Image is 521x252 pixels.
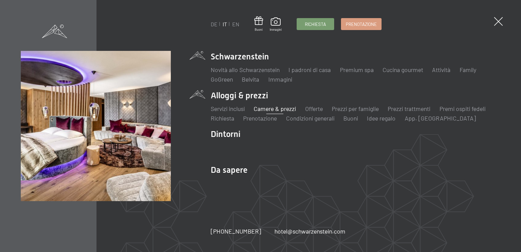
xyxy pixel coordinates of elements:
[460,66,476,73] a: Family
[211,114,234,122] a: Richiesta
[341,18,381,30] a: Prenotazione
[383,66,423,73] a: Cucina gourmet
[270,17,282,32] a: Immagini
[268,75,292,83] a: Immagini
[243,114,277,122] a: Prenotazione
[297,18,334,30] a: Richiesta
[254,105,296,112] a: Camere & prezzi
[343,114,358,122] a: Buoni
[346,21,377,27] span: Prenotazione
[367,114,396,122] a: Idee regalo
[432,66,450,73] a: Attività
[270,28,282,32] span: Immagini
[223,21,227,27] a: IT
[254,16,263,32] a: Buoni
[211,227,261,236] a: [PHONE_NUMBER]
[211,66,280,73] a: Novità allo Schwarzenstein
[340,66,374,73] a: Premium spa
[332,105,379,112] a: Prezzi per famiglie
[305,105,323,112] a: Offerte
[388,105,430,112] a: Prezzi trattmenti
[305,21,326,27] span: Richiesta
[242,75,259,83] a: Belvita
[286,114,334,122] a: Condizioni generali
[211,75,233,83] a: GoGreen
[274,227,345,236] a: hotel@schwarzenstein.com
[440,105,486,112] a: Premi ospiti fedeli
[211,105,245,112] a: Servizi inclusi
[288,66,331,73] a: I padroni di casa
[232,21,239,27] a: EN
[405,114,476,122] a: App. [GEOGRAPHIC_DATA]
[254,28,263,32] span: Buoni
[211,21,218,27] a: DE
